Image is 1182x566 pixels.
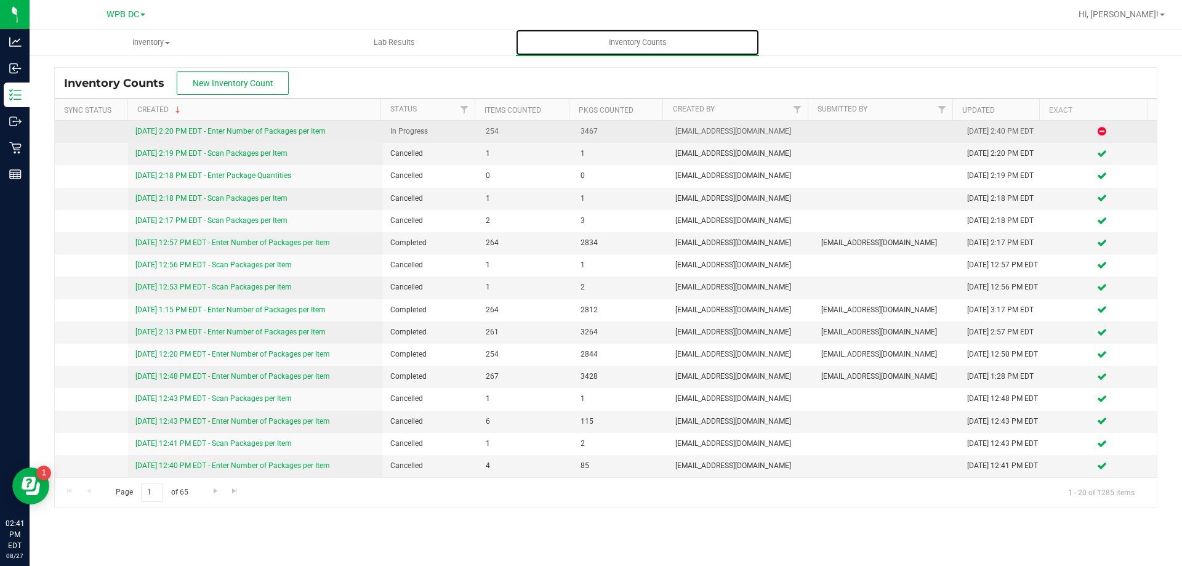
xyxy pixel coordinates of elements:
[390,215,470,227] span: Cancelled
[675,349,806,360] span: [EMAIL_ADDRESS][DOMAIN_NAME]
[135,238,330,247] a: [DATE] 12:57 PM EDT - Enter Number of Packages per Item
[967,215,1040,227] div: [DATE] 2:18 PM EDT
[516,30,759,55] a: Inventory Counts
[675,148,806,160] span: [EMAIL_ADDRESS][DOMAIN_NAME]
[6,551,24,560] p: 08/27
[675,393,806,405] span: [EMAIL_ADDRESS][DOMAIN_NAME]
[486,326,566,338] span: 261
[390,148,470,160] span: Cancelled
[137,105,183,114] a: Created
[135,283,292,291] a: [DATE] 12:53 PM EDT - Scan Packages per Item
[177,71,289,95] button: New Inventory Count
[486,237,566,249] span: 264
[390,126,470,137] span: In Progress
[821,371,952,382] span: [EMAIL_ADDRESS][DOMAIN_NAME]
[486,148,566,160] span: 1
[967,416,1040,427] div: [DATE] 12:43 PM EDT
[30,37,272,48] span: Inventory
[581,416,661,427] span: 115
[9,115,22,127] inline-svg: Outbound
[390,281,470,293] span: Cancelled
[357,37,432,48] span: Lab Results
[581,460,661,472] span: 85
[581,438,661,450] span: 2
[486,393,566,405] span: 1
[967,126,1040,137] div: [DATE] 2:40 PM EDT
[581,349,661,360] span: 2844
[821,326,952,338] span: [EMAIL_ADDRESS][DOMAIN_NAME]
[967,438,1040,450] div: [DATE] 12:43 PM EDT
[135,171,291,180] a: [DATE] 2:18 PM EDT - Enter Package Quantities
[135,350,330,358] a: [DATE] 12:20 PM EDT - Enter Number of Packages per Item
[390,371,470,382] span: Completed
[818,105,867,113] a: Submitted By
[141,483,163,502] input: 1
[967,237,1040,249] div: [DATE] 2:17 PM EDT
[30,30,273,55] a: Inventory
[273,30,516,55] a: Lab Results
[390,416,470,427] span: Cancelled
[226,483,244,499] a: Go to the last page
[135,372,330,381] a: [DATE] 12:48 PM EDT - Enter Number of Packages per Item
[135,328,326,336] a: [DATE] 2:13 PM EDT - Enter Number of Packages per Item
[675,126,806,137] span: [EMAIL_ADDRESS][DOMAIN_NAME]
[390,326,470,338] span: Completed
[486,170,566,182] span: 0
[390,259,470,271] span: Cancelled
[675,170,806,182] span: [EMAIL_ADDRESS][DOMAIN_NAME]
[135,127,326,135] a: [DATE] 2:20 PM EDT - Enter Number of Packages per Item
[64,76,177,90] span: Inventory Counts
[135,149,287,158] a: [DATE] 2:19 PM EDT - Scan Packages per Item
[486,349,566,360] span: 254
[486,259,566,271] span: 1
[9,62,22,75] inline-svg: Inbound
[967,281,1040,293] div: [DATE] 12:56 PM EDT
[675,193,806,204] span: [EMAIL_ADDRESS][DOMAIN_NAME]
[581,215,661,227] span: 3
[390,193,470,204] span: Cancelled
[6,518,24,551] p: 02:41 PM EDT
[135,194,287,203] a: [DATE] 2:18 PM EDT - Scan Packages per Item
[9,168,22,180] inline-svg: Reports
[787,99,807,120] a: Filter
[486,281,566,293] span: 1
[967,304,1040,316] div: [DATE] 3:17 PM EDT
[821,304,952,316] span: [EMAIL_ADDRESS][DOMAIN_NAME]
[135,417,330,426] a: [DATE] 12:43 PM EDT - Enter Number of Packages per Item
[967,148,1040,160] div: [DATE] 2:20 PM EDT
[9,89,22,101] inline-svg: Inventory
[486,304,566,316] span: 264
[486,193,566,204] span: 1
[967,349,1040,360] div: [DATE] 12:50 PM EDT
[581,326,661,338] span: 3264
[581,148,661,160] span: 1
[107,9,139,20] span: WPB DC
[484,106,541,115] a: Items Counted
[135,439,292,448] a: [DATE] 12:41 PM EDT - Scan Packages per Item
[390,438,470,450] span: Cancelled
[390,349,470,360] span: Completed
[390,105,417,113] a: Status
[390,304,470,316] span: Completed
[36,466,51,480] iframe: Resource center unread badge
[390,393,470,405] span: Cancelled
[592,37,683,48] span: Inventory Counts
[967,393,1040,405] div: [DATE] 12:48 PM EDT
[12,467,49,504] iframe: Resource center
[579,106,633,115] a: Pkgs Counted
[967,193,1040,204] div: [DATE] 2:18 PM EDT
[486,416,566,427] span: 6
[581,304,661,316] span: 2812
[581,170,661,182] span: 0
[135,305,326,314] a: [DATE] 1:15 PM EDT - Enter Number of Packages per Item
[135,216,287,225] a: [DATE] 2:17 PM EDT - Scan Packages per Item
[581,393,661,405] span: 1
[675,438,806,450] span: [EMAIL_ADDRESS][DOMAIN_NAME]
[135,261,292,269] a: [DATE] 12:56 PM EDT - Scan Packages per Item
[675,326,806,338] span: [EMAIL_ADDRESS][DOMAIN_NAME]
[486,126,566,137] span: 254
[675,237,806,249] span: [EMAIL_ADDRESS][DOMAIN_NAME]
[105,483,198,502] span: Page of 65
[675,281,806,293] span: [EMAIL_ADDRESS][DOMAIN_NAME]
